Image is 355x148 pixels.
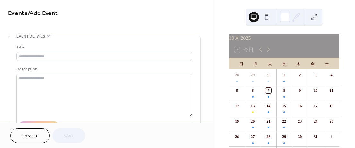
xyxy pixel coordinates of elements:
[281,72,287,78] div: 1
[248,58,263,69] div: 月
[265,134,271,140] div: 28
[320,58,334,69] div: 土
[234,134,240,140] div: 26
[234,72,240,78] div: 28
[16,66,191,73] div: Description
[234,103,240,109] div: 12
[281,103,287,109] div: 15
[10,128,50,143] button: Cancel
[313,118,318,124] div: 24
[328,103,334,109] div: 18
[328,134,334,140] div: 1
[297,88,303,93] div: 9
[234,88,240,93] div: 5
[250,72,255,78] div: 29
[229,34,339,42] div: 10月 2025
[313,103,318,109] div: 17
[313,72,318,78] div: 3
[313,88,318,93] div: 10
[234,58,248,69] div: 日
[306,58,320,69] div: 金
[16,33,45,40] span: Event details
[328,88,334,93] div: 11
[22,133,39,140] span: Cancel
[297,134,303,140] div: 30
[277,58,291,69] div: 水
[328,118,334,124] div: 25
[291,58,306,69] div: 木
[297,103,303,109] div: 16
[265,72,271,78] div: 30
[250,103,255,109] div: 13
[234,118,240,124] div: 19
[265,103,271,109] div: 14
[313,134,318,140] div: 31
[28,7,58,20] span: / Add Event
[250,88,255,93] div: 6
[263,58,277,69] div: 火
[281,118,287,124] div: 22
[250,118,255,124] div: 20
[265,118,271,124] div: 21
[8,7,28,20] a: Events
[250,134,255,140] div: 27
[16,44,191,51] div: Title
[297,118,303,124] div: 23
[328,72,334,78] div: 4
[297,72,303,78] div: 2
[265,88,271,93] div: 7
[281,134,287,140] div: 29
[281,88,287,93] div: 8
